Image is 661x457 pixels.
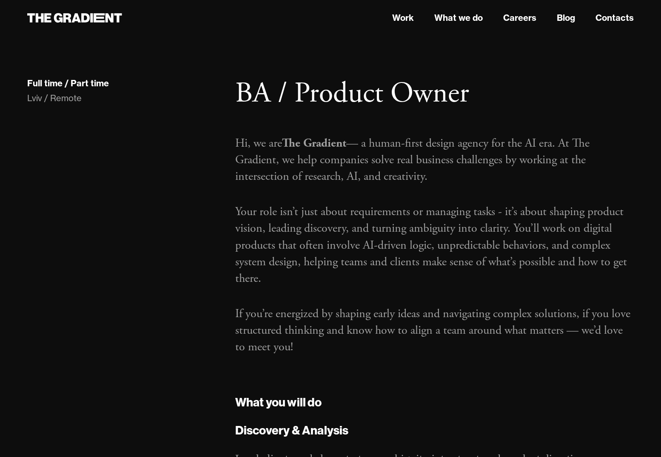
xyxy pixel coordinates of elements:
[235,204,634,287] p: Your role isn’t just about requirements or managing tasks - it’s about shaping product vision, le...
[27,92,218,104] div: Lviv / Remote
[235,135,634,185] p: Hi, we are — a human-first design agency for the AI era. At The Gradient, we help companies solve...
[282,136,346,151] strong: The Gradient
[235,395,322,409] strong: What you will do
[503,11,536,24] a: Careers
[235,77,634,111] h1: BA / Product Owner
[595,11,634,24] a: Contacts
[434,11,483,24] a: What we do
[27,78,109,89] div: Full time / Part time
[235,423,349,437] strong: Discovery & Analysis
[557,11,575,24] a: Blog
[235,306,634,356] p: If you’re energized by shaping early ideas and navigating complex solutions, if you love structur...
[392,11,414,24] a: Work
